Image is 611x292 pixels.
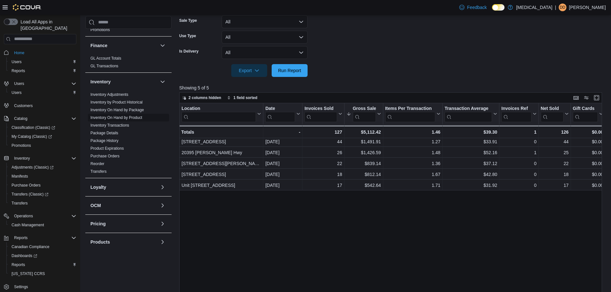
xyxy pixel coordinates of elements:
[12,234,30,242] button: Reports
[304,105,337,122] div: Invoices Sold
[12,49,27,57] a: Home
[90,161,104,166] span: Reorder
[9,221,47,229] a: Cash Management
[179,33,196,38] label: Use Type
[541,138,569,146] div: 44
[501,171,536,178] div: 0
[6,123,79,132] a: Classification (Classic)
[541,160,569,167] div: 22
[385,181,440,189] div: 1.71
[12,244,49,249] span: Canadian Compliance
[85,91,172,178] div: Inventory
[265,138,300,146] div: [DATE]
[85,54,172,72] div: Finance
[6,66,79,75] button: Reports
[12,80,27,88] button: Users
[9,163,56,171] a: Adjustments (Classic)
[457,1,489,14] a: Feedback
[559,4,566,11] div: Diego de Azevedo
[573,160,603,167] div: $0.00
[9,58,76,66] span: Users
[12,125,55,130] span: Classification (Classic)
[265,171,300,178] div: [DATE]
[90,154,120,159] span: Purchase Orders
[541,105,569,122] button: Net Sold
[182,105,256,122] div: Location
[445,181,497,189] div: $31.92
[1,282,79,291] button: Settings
[90,56,121,61] a: GL Account Totals
[9,270,47,278] a: [US_STATE] CCRS
[593,94,600,102] button: Enter fullscreen
[9,190,76,198] span: Transfers (Classic)
[9,181,76,189] span: Purchase Orders
[304,105,337,112] div: Invoices Sold
[6,190,79,199] a: Transfers (Classic)
[304,160,342,167] div: 22
[90,107,144,113] span: Inventory On Hand by Package
[90,92,128,97] a: Inventory Adjustments
[445,160,497,167] div: $37.12
[12,49,76,57] span: Home
[14,103,33,108] span: Customers
[492,4,505,11] input: Dark Mode
[501,105,531,122] div: Invoices Ref
[159,42,166,49] button: Finance
[9,133,76,140] span: My Catalog (Classic)
[445,138,497,146] div: $33.91
[222,15,308,28] button: All
[541,171,569,178] div: 18
[6,260,79,269] button: Reports
[346,105,381,122] button: Gross Sales
[159,78,166,86] button: Inventory
[12,271,45,276] span: [US_STATE] CCRS
[445,105,492,122] div: Transaction Average
[90,184,106,190] h3: Loyalty
[90,138,118,143] a: Package History
[1,101,79,110] button: Customers
[12,80,76,88] span: Users
[6,181,79,190] button: Purchase Orders
[182,171,261,178] div: [STREET_ADDRESS]
[12,102,76,110] span: Customers
[12,90,21,95] span: Users
[222,46,308,59] button: All
[14,156,30,161] span: Inventory
[265,105,295,112] div: Date
[14,235,28,240] span: Reports
[6,269,79,278] button: [US_STATE] CCRS
[179,49,199,54] label: Is Delivery
[9,172,30,180] a: Manifests
[9,89,24,96] a: Users
[182,181,261,189] div: Unit [STREET_ADDRESS]
[573,128,603,136] div: $0.00
[90,169,106,174] span: Transfers
[12,154,76,162] span: Inventory
[1,154,79,163] button: Inventory
[182,149,261,156] div: 20395 [PERSON_NAME] Hwy
[560,4,565,11] span: Dd
[90,100,143,105] span: Inventory by Product Historical
[1,114,79,123] button: Catalog
[445,171,497,178] div: $42.80
[222,31,308,44] button: All
[265,181,300,189] div: [DATE]
[90,108,144,112] a: Inventory On Hand by Package
[12,68,25,73] span: Reports
[6,163,79,172] a: Adjustments (Classic)
[231,64,267,77] button: Export
[445,128,497,136] div: $39.30
[12,201,28,206] span: Transfers
[90,221,106,227] h3: Pricing
[180,94,224,102] button: 2 columns hidden
[1,233,79,242] button: Reports
[573,149,603,156] div: $0.00
[501,149,536,156] div: 1
[90,202,157,209] button: OCM
[304,128,342,136] div: 127
[346,171,381,178] div: $812.14
[13,4,41,11] img: Cova
[1,212,79,221] button: Operations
